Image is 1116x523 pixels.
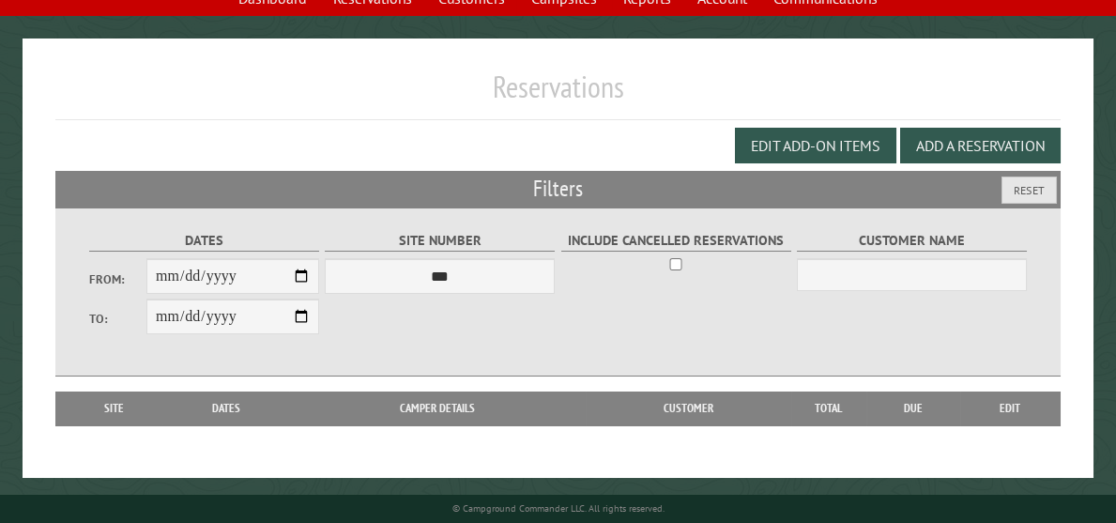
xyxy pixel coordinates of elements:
th: Camper Details [289,392,586,425]
th: Customer [586,392,791,425]
th: Site [65,392,161,425]
th: Edit [960,392,1061,425]
th: Total [791,392,866,425]
button: Edit Add-on Items [735,128,896,163]
label: Site Number [325,230,555,252]
small: © Campground Commander LLC. All rights reserved. [452,502,665,515]
label: Include Cancelled Reservations [561,230,791,252]
button: Add a Reservation [900,128,1061,163]
h2: Filters [55,171,1060,207]
h1: Reservations [55,69,1060,120]
th: Due [866,392,960,425]
label: From: [89,270,146,288]
label: To: [89,310,146,328]
button: Reset [1001,177,1057,204]
th: Dates [162,392,290,425]
label: Customer Name [797,230,1027,252]
label: Dates [89,230,319,252]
